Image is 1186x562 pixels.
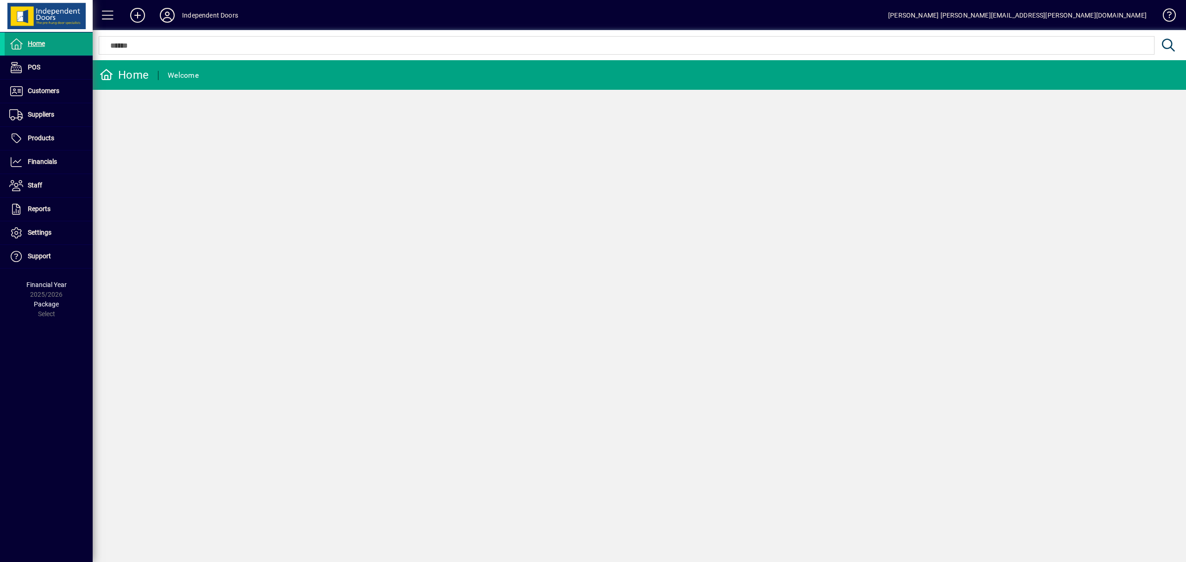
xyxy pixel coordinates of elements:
[5,127,93,150] a: Products
[123,7,152,24] button: Add
[152,7,182,24] button: Profile
[1156,2,1174,32] a: Knowledge Base
[28,63,40,71] span: POS
[28,111,54,118] span: Suppliers
[28,229,51,236] span: Settings
[5,198,93,221] a: Reports
[5,150,93,174] a: Financials
[182,8,238,23] div: Independent Doors
[100,68,149,82] div: Home
[28,87,59,94] span: Customers
[5,80,93,103] a: Customers
[5,221,93,244] a: Settings
[168,68,199,83] div: Welcome
[5,174,93,197] a: Staff
[888,8,1147,23] div: [PERSON_NAME] [PERSON_NAME][EMAIL_ADDRESS][PERSON_NAME][DOMAIN_NAME]
[26,281,67,288] span: Financial Year
[5,103,93,126] a: Suppliers
[28,40,45,47] span: Home
[28,134,54,142] span: Products
[28,181,42,189] span: Staff
[5,56,93,79] a: POS
[28,205,50,212] span: Reports
[28,158,57,165] span: Financials
[5,245,93,268] a: Support
[34,300,59,308] span: Package
[28,252,51,260] span: Support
